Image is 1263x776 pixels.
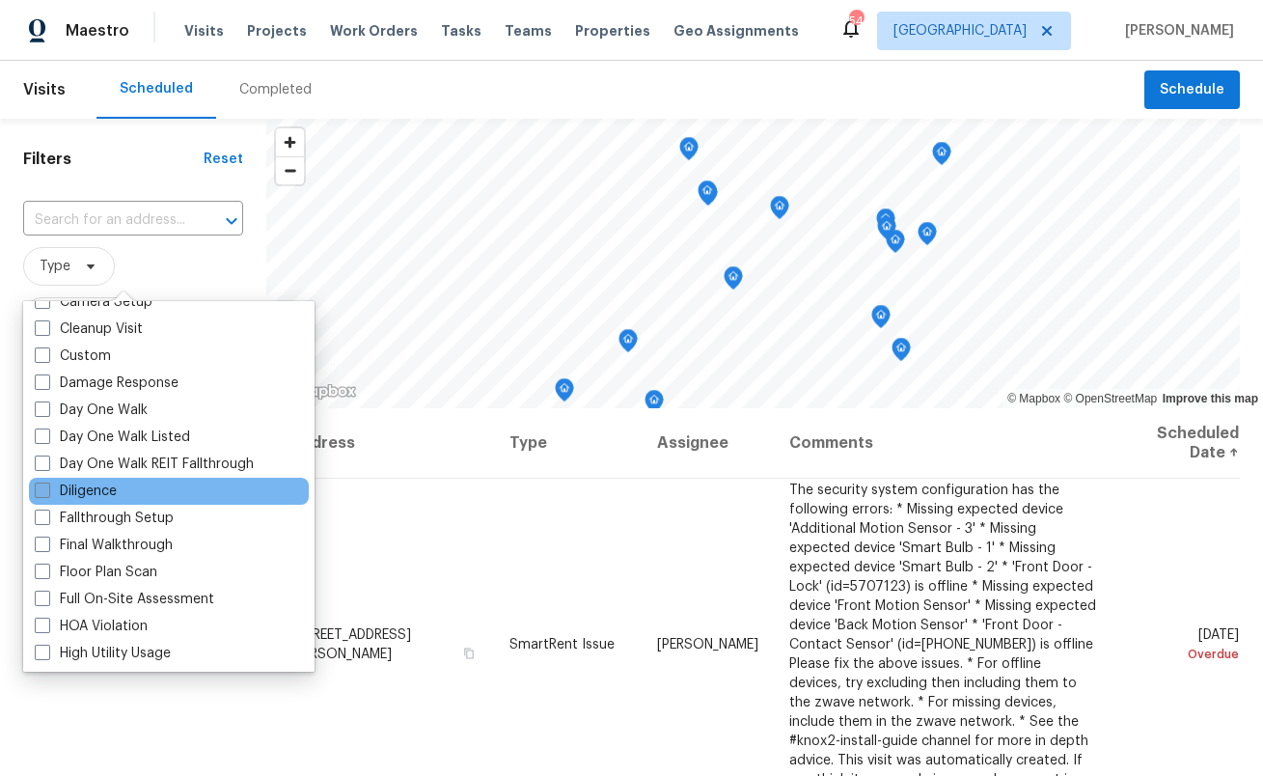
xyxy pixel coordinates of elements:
label: High Utility Usage [35,644,171,663]
div: Map marker [892,338,911,368]
th: Address [289,408,493,479]
span: Visits [23,69,66,111]
label: Custom [35,346,111,366]
span: [PERSON_NAME] [1117,21,1234,41]
label: Home Feedback P0 [35,671,184,690]
a: Mapbox homepage [272,380,357,402]
div: Map marker [871,305,891,335]
div: Overdue [1127,644,1239,663]
div: Map marker [877,216,896,246]
div: Map marker [770,196,789,226]
a: OpenStreetMap [1063,392,1157,405]
span: [STREET_ADDRESS][PERSON_NAME] [290,627,411,660]
label: Cleanup Visit [35,319,143,339]
h1: Filters [23,150,204,169]
button: Open [218,208,245,235]
div: Map marker [918,222,937,252]
label: HOA Violation [35,617,148,636]
label: Final Walkthrough [35,536,173,555]
th: Scheduled Date ↑ [1112,408,1240,479]
span: Projects [247,21,307,41]
span: SmartRent Issue [509,637,615,651]
span: [DATE] [1127,627,1239,663]
button: Copy Address [461,644,479,661]
div: Map marker [555,378,574,408]
button: Schedule [1144,70,1240,110]
label: Day One Walk Listed [35,428,190,447]
div: Map marker [932,142,951,172]
span: Visits [184,21,224,41]
div: Map marker [618,329,638,359]
div: Map marker [679,137,699,167]
div: Map marker [645,390,664,420]
canvas: Map [266,119,1240,408]
div: Scheduled [120,79,193,98]
span: Teams [505,21,552,41]
div: Map marker [698,180,717,210]
span: Tasks [441,24,481,38]
span: Maestro [66,21,129,41]
span: Work Orders [330,21,418,41]
span: Type [40,257,70,276]
span: [PERSON_NAME] [657,637,758,651]
span: Zoom out [276,157,304,184]
label: Diligence [35,482,117,501]
div: Map marker [724,266,743,296]
button: Zoom in [276,128,304,156]
span: Geo Assignments [673,21,799,41]
label: Camera Setup [35,292,152,312]
span: Properties [575,21,650,41]
th: Comments [774,408,1112,479]
a: Mapbox [1007,392,1060,405]
label: Floor Plan Scan [35,563,157,582]
label: Fallthrough Setup [35,509,174,528]
label: Day One Walk REIT Fallthrough [35,455,254,474]
label: Damage Response [35,374,178,393]
span: Schedule [1160,78,1224,102]
th: Assignee [642,408,774,479]
a: Improve this map [1163,392,1258,405]
th: Type [494,408,642,479]
button: Zoom out [276,156,304,184]
div: Map marker [876,208,895,238]
input: Search for an address... [23,206,189,236]
div: 54 [849,12,863,31]
div: Reset [204,150,243,169]
div: Completed [239,80,312,99]
label: Day One Walk [35,401,148,420]
label: Full On-Site Assessment [35,590,214,609]
span: [GEOGRAPHIC_DATA] [893,21,1027,41]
